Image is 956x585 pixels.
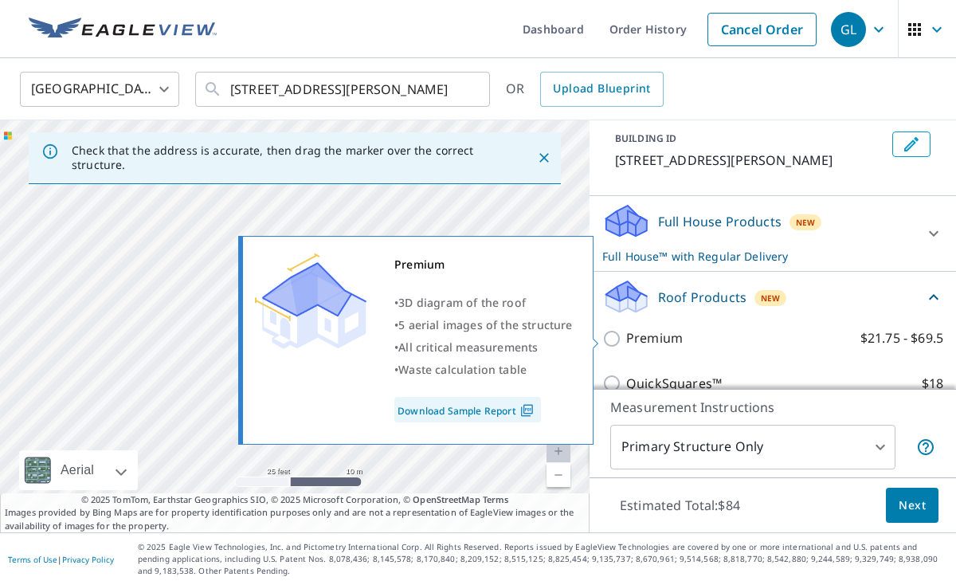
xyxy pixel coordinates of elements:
[394,253,573,276] div: Premium
[394,336,573,359] div: •
[398,317,572,332] span: 5 aerial images of the structure
[658,212,782,231] p: Full House Products
[547,439,570,463] a: Current Level 20, Zoom In Disabled
[56,450,99,490] div: Aerial
[394,397,541,422] a: Download Sample Report
[534,147,554,168] button: Close
[540,72,663,107] a: Upload Blueprint
[72,143,508,172] p: Check that the address is accurate, then drag the marker over the correct structure.
[547,463,570,487] a: Current Level 20, Zoom Out
[394,314,573,336] div: •
[413,493,480,505] a: OpenStreetMap
[886,488,938,524] button: Next
[394,359,573,381] div: •
[899,496,926,516] span: Next
[615,132,676,145] p: BUILDING ID
[81,493,509,507] span: © 2025 TomTom, Earthstar Geographics SIO, © 2025 Microsoft Corporation, ©
[602,248,915,265] p: Full House™ with Regular Delivery
[394,292,573,314] div: •
[610,425,895,469] div: Primary Structure Only
[626,374,722,394] p: QuickSquares™
[553,79,650,99] span: Upload Blueprint
[761,292,781,304] span: New
[516,403,538,418] img: Pdf Icon
[8,555,114,564] p: |
[8,554,57,565] a: Terms of Use
[922,374,943,394] p: $18
[796,216,816,229] span: New
[658,288,746,307] p: Roof Products
[916,438,935,457] span: Your report will include only the primary structure on the property. For example, a detached gara...
[398,295,526,310] span: 3D diagram of the roof
[20,67,179,112] div: [GEOGRAPHIC_DATA]
[506,72,664,107] div: OR
[602,202,943,265] div: Full House ProductsNewFull House™ with Regular Delivery
[831,12,866,47] div: GL
[626,328,683,348] p: Premium
[62,554,114,565] a: Privacy Policy
[138,541,948,577] p: © 2025 Eagle View Technologies, Inc. and Pictometry International Corp. All Rights Reserved. Repo...
[607,488,753,523] p: Estimated Total: $84
[615,151,886,170] p: [STREET_ADDRESS][PERSON_NAME]
[483,493,509,505] a: Terms
[255,253,366,349] img: Premium
[19,450,138,490] div: Aerial
[602,278,943,316] div: Roof ProductsNew
[398,340,538,355] span: All critical measurements
[860,328,943,348] p: $21.75 - $69.5
[892,132,931,157] button: Edit building 1
[29,18,217,41] img: EV Logo
[398,362,527,377] span: Waste calculation table
[610,398,935,417] p: Measurement Instructions
[707,13,817,46] a: Cancel Order
[230,67,457,112] input: Search by address or latitude-longitude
